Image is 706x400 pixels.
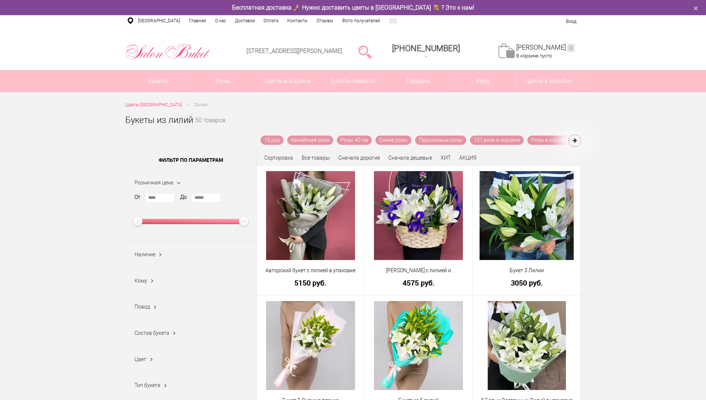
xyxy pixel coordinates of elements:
a: Синие розы [375,136,411,145]
span: Кому [451,70,516,92]
img: Корзина с лилией и ирисом [374,171,463,260]
a: Цветы в корзине [256,70,321,92]
small: 50 товаров [195,118,226,136]
a: Букеты невесты [321,70,385,92]
span: Наличие [135,251,155,257]
img: Букет 3 Лилии [480,171,574,260]
img: 5 Белых Восточных Лилий в упаковке [488,301,566,390]
span: Фильтр по параметрам [126,151,256,169]
a: [STREET_ADDRESS][PERSON_NAME] [246,47,342,54]
span: Повод [135,304,150,310]
a: Фото получателей [338,15,385,26]
a: Цветы в коробке [516,70,581,92]
a: Розы 40 см [337,136,372,145]
a: [PERSON_NAME] [516,43,574,52]
span: Лилии [194,102,208,107]
a: Кенийская роза [287,136,333,145]
label: От [135,193,140,201]
a: Подарки [386,70,451,92]
a: Оплата [259,15,283,26]
div: Бесплатная доставка 🚀 Нужно доставить цветы в [GEOGRAPHIC_DATA] 💐 ? Это к нам! [120,4,587,11]
img: Букет 3 Лилии в пленке [266,301,355,390]
a: Главная [185,15,211,26]
span: Кому [135,278,147,284]
label: До [180,193,187,201]
a: Розы [190,70,255,92]
a: Вход [566,19,576,24]
span: Цветы [GEOGRAPHIC_DATA] [125,102,182,107]
ins: 0 [567,44,574,52]
a: 5150 руб. [262,279,360,287]
a: [GEOGRAPHIC_DATA] [133,15,185,26]
span: Цвет [135,356,146,362]
h1: Букеты из лилий [125,113,193,127]
a: ХИТ [441,155,451,161]
a: Букет 3 Лилии [478,267,576,274]
a: 3050 руб. [478,279,576,287]
img: Авторский букет с лилией в упаковке [266,171,355,260]
span: Состав букета [135,330,169,336]
a: Доставка [231,15,259,26]
a: Отзывы [312,15,338,26]
a: АКЦИЯ [459,155,477,161]
span: [PHONE_NUMBER] [392,44,460,53]
a: Сначала дешевые [388,155,432,161]
img: Букет из 5 лилий [374,301,463,390]
span: В корзине пусто [516,53,552,59]
a: Авторский букет с лилией в упаковке [262,267,360,274]
a: Персиковые розы [415,136,466,145]
a: Букеты [126,70,190,92]
a: Все товары [302,155,330,161]
span: Сортировка [264,155,293,161]
a: [PERSON_NAME] с лилией и [PERSON_NAME] [369,267,468,274]
a: 15 роз [261,136,284,145]
span: Розничная цена [135,180,173,186]
a: 101 роза в корзине [470,136,524,145]
a: Цветы [GEOGRAPHIC_DATA] [125,101,182,109]
a: Сначала дорогие [338,155,380,161]
span: Тип букета [135,382,160,388]
a: Контакты [283,15,312,26]
a: О нас [211,15,231,26]
img: Цветы Нижний Новгород [125,42,210,61]
a: Розы в коробке [527,136,573,145]
a: [PHONE_NUMBER] [388,41,464,62]
a: 4575 руб. [369,279,468,287]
